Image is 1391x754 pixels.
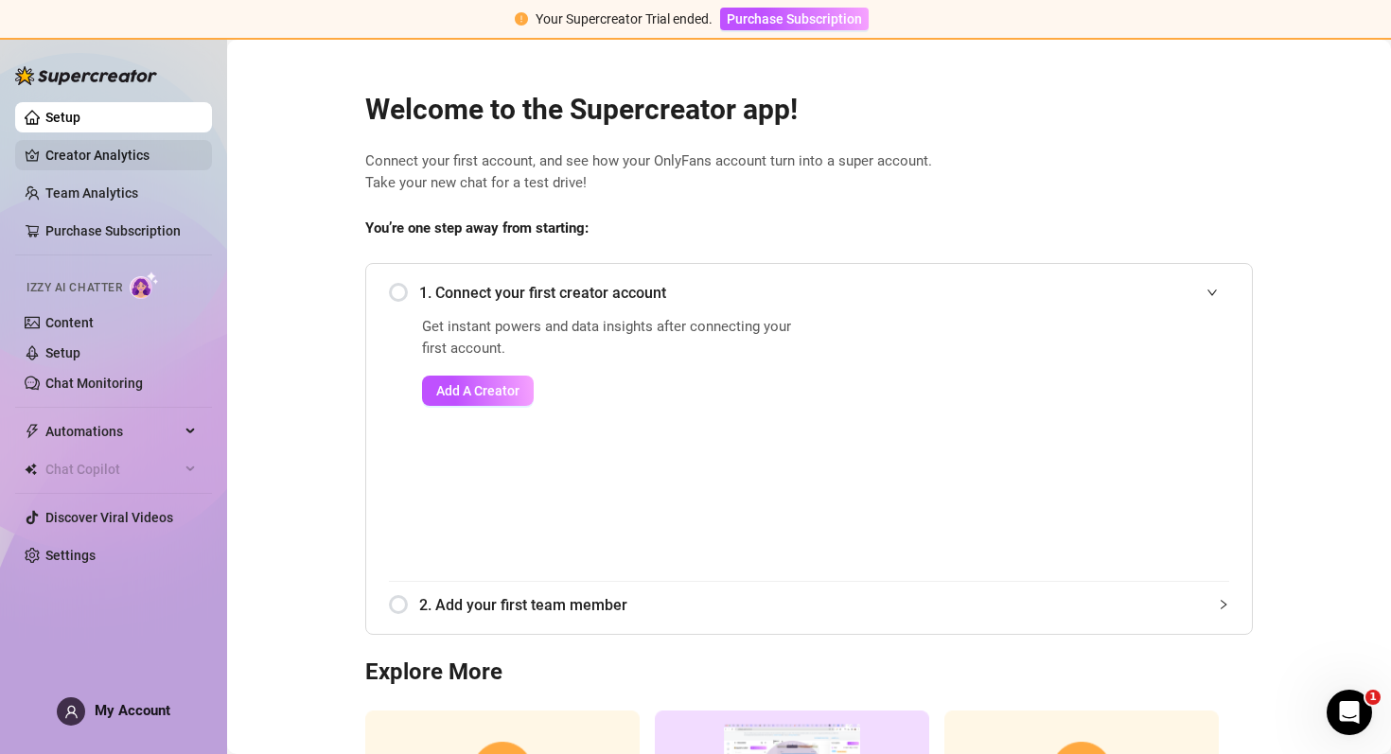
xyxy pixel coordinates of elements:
a: Add A Creator [422,376,803,406]
img: logo-BBDzfeDw.svg [15,66,157,85]
a: Content [45,315,94,330]
iframe: Intercom live chat [1327,690,1372,735]
a: Setup [45,345,80,360]
span: Add A Creator [436,383,519,398]
iframe: Add Creators [851,316,1229,558]
h2: Welcome to the Supercreator app! [365,92,1253,128]
span: Chat Copilot [45,454,180,484]
button: Add A Creator [422,376,534,406]
span: My Account [95,702,170,719]
span: Connect your first account, and see how your OnlyFans account turn into a super account. Take you... [365,150,1253,195]
span: exclamation-circle [515,12,528,26]
img: AI Chatter [130,272,159,299]
a: Chat Monitoring [45,376,143,391]
span: Izzy AI Chatter [26,279,122,297]
a: Setup [45,110,80,125]
button: Purchase Subscription [720,8,869,30]
span: Purchase Subscription [727,11,862,26]
strong: You’re one step away from starting: [365,219,589,237]
a: Purchase Subscription [45,223,181,238]
div: 2. Add your first team member [389,582,1229,628]
span: Automations [45,416,180,447]
span: thunderbolt [25,424,40,439]
span: user [64,705,79,719]
span: 1 [1365,690,1381,705]
span: Your Supercreator Trial ended. [536,11,713,26]
span: 1. Connect your first creator account [419,281,1229,305]
img: Chat Copilot [25,463,37,476]
span: 2. Add your first team member [419,593,1229,617]
h3: Explore More [365,658,1253,688]
a: Settings [45,548,96,563]
span: Get instant powers and data insights after connecting your first account. [422,316,803,360]
div: 1. Connect your first creator account [389,270,1229,316]
a: Creator Analytics [45,140,197,170]
span: collapsed [1218,599,1229,610]
span: expanded [1206,287,1218,298]
a: Team Analytics [45,185,138,201]
a: Purchase Subscription [720,11,869,26]
a: Discover Viral Videos [45,510,173,525]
